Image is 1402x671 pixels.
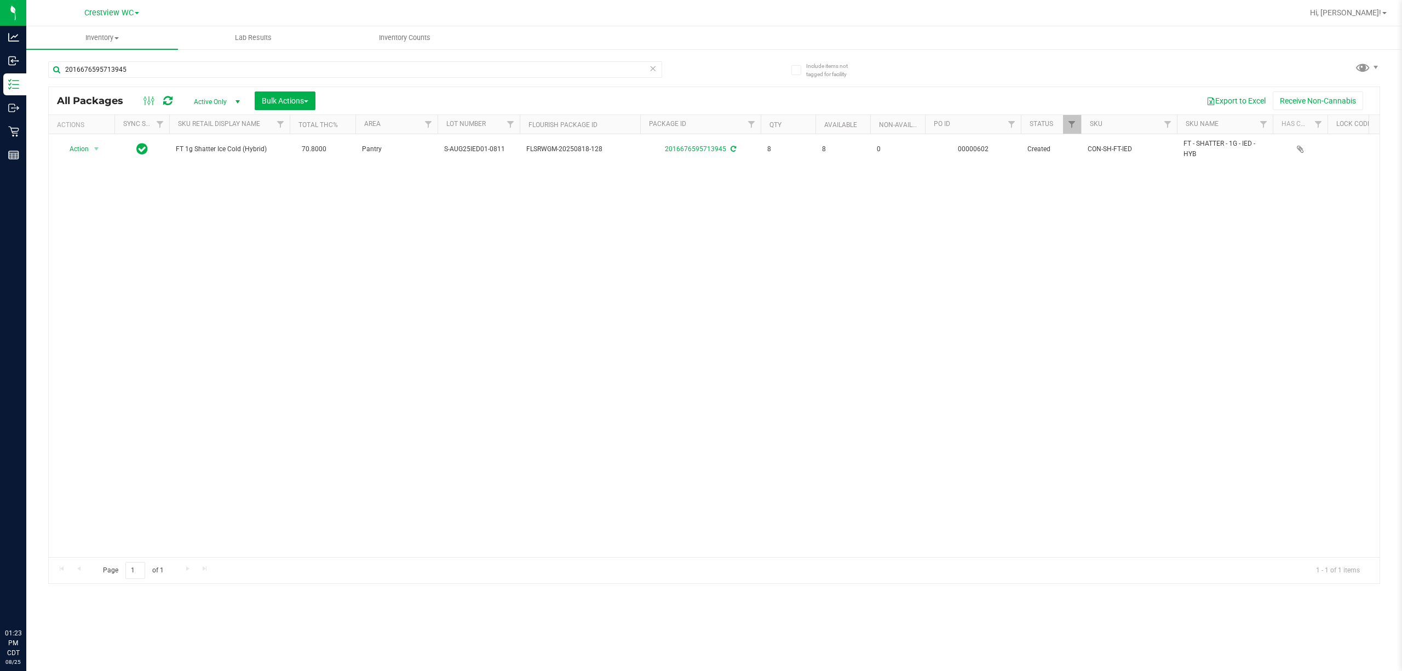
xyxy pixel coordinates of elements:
[879,121,928,129] a: Non-Available
[822,144,864,154] span: 8
[767,144,809,154] span: 8
[57,95,134,107] span: All Packages
[364,120,381,128] a: Area
[272,115,290,134] a: Filter
[934,120,950,128] a: PO ID
[57,121,110,129] div: Actions
[94,562,173,579] span: Page of 1
[90,141,104,157] span: select
[729,145,736,153] span: Sync from Compliance System
[446,120,486,128] a: Lot Number
[1336,120,1371,128] a: Lock Code
[665,145,726,153] a: 2016676595713945
[1027,144,1075,154] span: Created
[743,115,761,134] a: Filter
[48,61,662,78] input: Search Package ID, Item Name, SKU, Lot or Part Number...
[1063,115,1081,134] a: Filter
[220,33,286,43] span: Lab Results
[877,144,918,154] span: 0
[8,55,19,66] inline-svg: Inbound
[362,144,431,154] span: Pantry
[649,120,686,128] a: Package ID
[444,144,513,154] span: S-AUG25IED01-0811
[1310,8,1381,17] span: Hi, [PERSON_NAME]!
[8,150,19,160] inline-svg: Reports
[1088,144,1170,154] span: CON-SH-FT-IED
[178,120,260,128] a: SKU Retail Display Name
[1273,91,1363,110] button: Receive Non-Cannabis
[8,126,19,137] inline-svg: Retail
[502,115,520,134] a: Filter
[262,96,308,105] span: Bulk Actions
[364,33,445,43] span: Inventory Counts
[298,121,338,129] a: Total THC%
[5,658,21,666] p: 08/25
[1183,139,1266,159] span: FT - SHATTER - 1G - IED - HYB
[84,8,134,18] span: Crestview WC
[1255,115,1273,134] a: Filter
[420,115,438,134] a: Filter
[136,141,148,157] span: In Sync
[824,121,857,129] a: Available
[11,583,44,616] iframe: Resource center
[1159,115,1177,134] a: Filter
[26,33,178,43] span: Inventory
[176,144,283,154] span: FT 1g Shatter Ice Cold (Hybrid)
[649,61,657,76] span: Clear
[26,26,178,49] a: Inventory
[1003,115,1021,134] a: Filter
[1309,115,1328,134] a: Filter
[528,121,597,129] a: Flourish Package ID
[1273,115,1328,134] th: Has COA
[1030,120,1053,128] a: Status
[60,141,89,157] span: Action
[178,26,330,49] a: Lab Results
[1186,120,1219,128] a: SKU Name
[329,26,481,49] a: Inventory Counts
[806,62,861,78] span: Include items not tagged for facility
[1199,91,1273,110] button: Export to Excel
[123,120,165,128] a: Sync Status
[769,121,782,129] a: Qty
[958,145,989,153] a: 00000602
[151,115,169,134] a: Filter
[296,141,332,157] span: 70.8000
[8,102,19,113] inline-svg: Outbound
[255,91,315,110] button: Bulk Actions
[526,144,634,154] span: FLSRWGM-20250818-128
[1090,120,1102,128] a: SKU
[8,32,19,43] inline-svg: Analytics
[5,628,21,658] p: 01:23 PM CDT
[8,79,19,90] inline-svg: Inventory
[125,562,145,579] input: 1
[1307,562,1369,578] span: 1 - 1 of 1 items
